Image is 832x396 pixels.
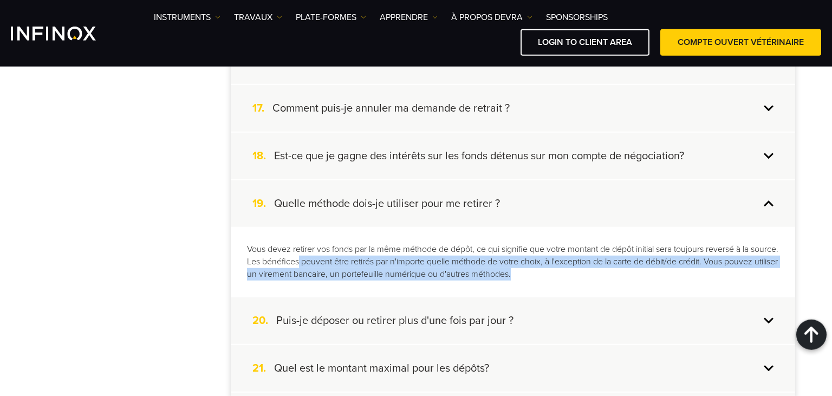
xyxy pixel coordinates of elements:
a: SPONSORSHIPS [546,11,608,24]
span: 17. [252,101,272,115]
span: 21. [252,361,274,375]
h4: Quel est le montant maximal pour les dépôts? [274,361,489,375]
a: Instruments [154,11,220,24]
h4: Comment puis-je annuler ma demande de retrait ? [272,101,510,115]
a: Apprendre [380,11,438,24]
a: PLATE-FORMES [296,11,366,24]
a: TRAVAUX [234,11,282,24]
h4: Quelle méthode dois-je utiliser pour me retirer ? [274,197,500,211]
span: 20. [252,314,276,328]
a: COMPTE OUVERT VÉTÉRINAIRE [660,29,821,56]
h4: Puis-je déposer ou retirer plus d'une fois par jour ? [276,314,513,328]
p: Vous devez retirer vos fonds par la même méthode de dépôt, ce qui signifie que votre montant de d... [247,243,779,281]
a: LOGIN TO CLIENT AREA [521,29,649,56]
span: 18. [252,149,274,163]
span: 19. [252,197,274,211]
a: Logo INFINOX [11,27,121,41]
h4: Est-ce que je gagne des intérêts sur les fonds détenus sur mon compte de négociation? [274,149,684,163]
a: À PROPOS DEVRA [451,11,532,24]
